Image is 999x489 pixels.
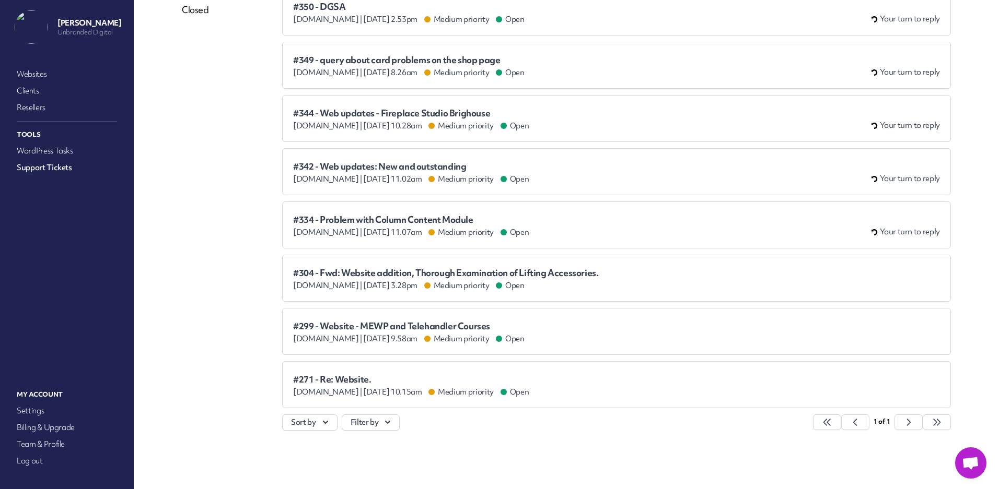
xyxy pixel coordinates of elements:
[880,67,940,78] span: Your turn to reply
[293,121,362,131] span: [DOMAIN_NAME] |
[874,417,890,426] span: 1 of 1
[15,160,119,175] a: Support Tickets
[15,403,119,418] a: Settings
[502,387,529,397] span: Open
[293,333,525,344] div: [DATE] 9.58am
[15,437,119,451] a: Team & Profile
[342,414,400,431] button: Filter by
[282,95,951,142] a: #344 - Web updates - Fireplace Studio Brighouse [DOMAIN_NAME] | [DATE] 10.28am Medium priority Op...
[293,174,529,184] div: [DATE] 11.02am
[282,201,951,248] a: #334 - Problem with Column Content Module [DOMAIN_NAME] | [DATE] 11.07am Medium priority Open You...
[15,420,119,435] a: Billing & Upgrade
[293,67,362,78] span: [DOMAIN_NAME] |
[425,14,490,25] span: Medium priority
[880,226,940,237] span: Your turn to reply
[293,227,529,237] div: [DATE] 11.07am
[293,121,529,131] div: [DATE] 10.28am
[293,161,529,172] span: #342 - Web updates: New and outstanding
[15,100,119,115] a: Resellers
[15,84,119,98] a: Clients
[15,144,119,158] a: WordPress Tasks
[497,280,525,291] span: Open
[293,67,525,78] div: [DATE] 8.26am
[293,55,525,65] span: #349 - query about card problems on the shop page
[293,280,598,291] div: [DATE] 3.28pm
[497,14,525,25] span: Open
[425,67,490,78] span: Medium priority
[429,174,494,184] span: Medium priority
[293,214,529,225] span: #334 - Problem with Column Content Module
[15,454,119,468] a: Log out
[282,255,951,302] a: #304 - Fwd: Website addition, Thorough Examination of Lifting Accessories. [DOMAIN_NAME] | [DATE]...
[293,174,362,184] span: [DOMAIN_NAME] |
[293,387,362,397] span: [DOMAIN_NAME] |
[293,227,362,237] span: [DOMAIN_NAME] |
[425,280,490,291] span: Medium priority
[282,42,951,89] a: #349 - query about card problems on the shop page [DOMAIN_NAME] | [DATE] 8.26am Medium priority O...
[502,227,529,237] span: Open
[497,67,525,78] span: Open
[880,14,940,25] span: Your turn to reply
[293,2,525,12] span: #350 - DGSA
[15,67,119,81] a: Websites
[429,387,494,397] span: Medium priority
[15,388,119,401] p: My Account
[502,121,529,131] span: Open
[57,18,121,28] p: [PERSON_NAME]
[955,447,986,479] a: Open chat
[282,414,338,431] button: Sort by
[425,333,490,344] span: Medium priority
[880,120,940,131] span: Your turn to reply
[497,333,525,344] span: Open
[282,308,951,355] a: #299 - Website - MEWP and Telehandler Courses [DOMAIN_NAME] | [DATE] 9.58am Medium priority Open
[293,321,525,331] span: #299 - Website - MEWP and Telehandler Courses
[282,361,951,408] a: #271 - Re: Website. [DOMAIN_NAME] | [DATE] 10.15am Medium priority Open
[57,28,121,37] p: Unbranded Digital
[15,128,119,141] p: Tools
[293,108,529,118] span: #344 - Web updates - Fireplace Studio Brighouse
[182,4,228,16] a: Closed
[293,374,529,385] span: #271 - Re: Website.
[293,280,362,291] span: [DOMAIN_NAME] |
[293,387,529,397] div: [DATE] 10.15am
[293,14,362,25] span: [DOMAIN_NAME] |
[282,148,951,195] a: #342 - Web updates: New and outstanding [DOMAIN_NAME] | [DATE] 11.02am Medium priority Open Your ...
[880,173,940,184] span: Your turn to reply
[429,227,494,237] span: Medium priority
[502,174,529,184] span: Open
[293,268,598,278] span: #304 - Fwd: Website addition, Thorough Examination of Lifting Accessories.
[293,333,362,344] span: [DOMAIN_NAME] |
[293,14,525,25] div: [DATE] 2.53pm
[429,121,494,131] span: Medium priority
